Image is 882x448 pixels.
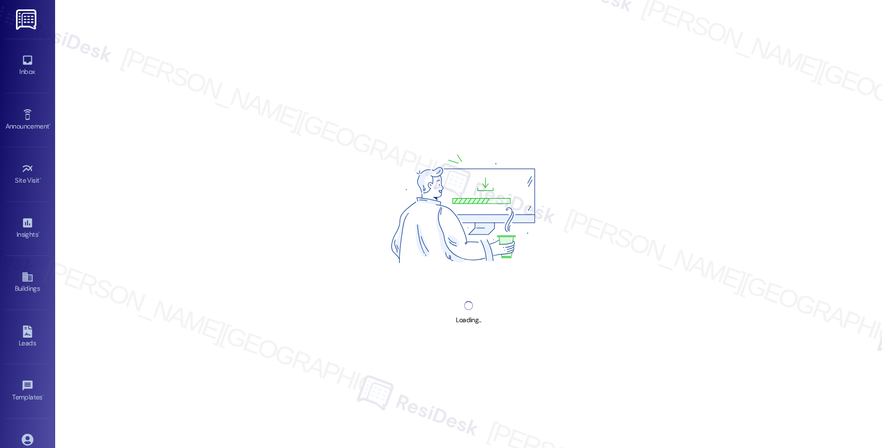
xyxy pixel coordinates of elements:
[6,159,50,189] a: Site Visit •
[6,268,50,297] a: Buildings
[456,314,481,326] div: Loading...
[40,175,41,183] span: •
[6,214,50,243] a: Insights •
[49,121,51,129] span: •
[6,376,50,406] a: Templates •
[42,392,44,399] span: •
[6,51,50,81] a: Inbox
[6,322,50,352] a: Leads
[38,229,40,237] span: •
[16,9,39,30] img: ResiDesk Logo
